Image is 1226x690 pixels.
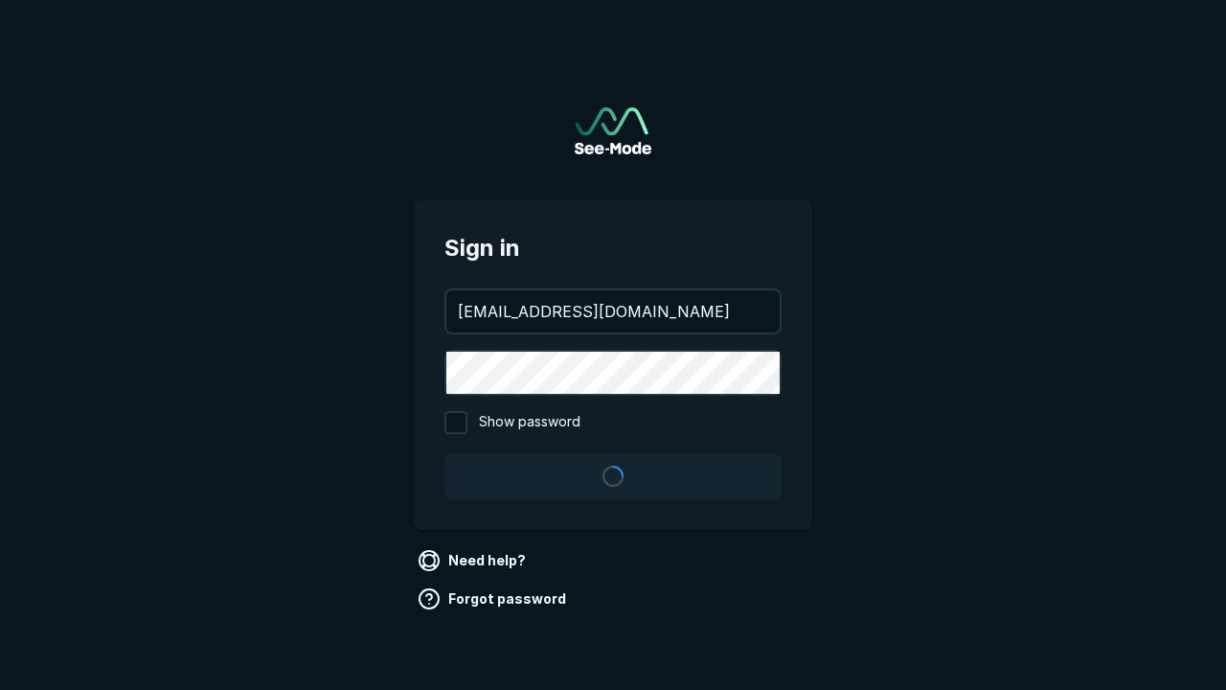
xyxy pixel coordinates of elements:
span: Sign in [444,231,782,265]
img: See-Mode Logo [575,107,651,154]
a: Need help? [414,545,534,576]
span: Show password [479,411,580,434]
input: your@email.com [446,290,780,333]
a: Go to sign in [575,107,651,154]
a: Forgot password [414,584,574,614]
